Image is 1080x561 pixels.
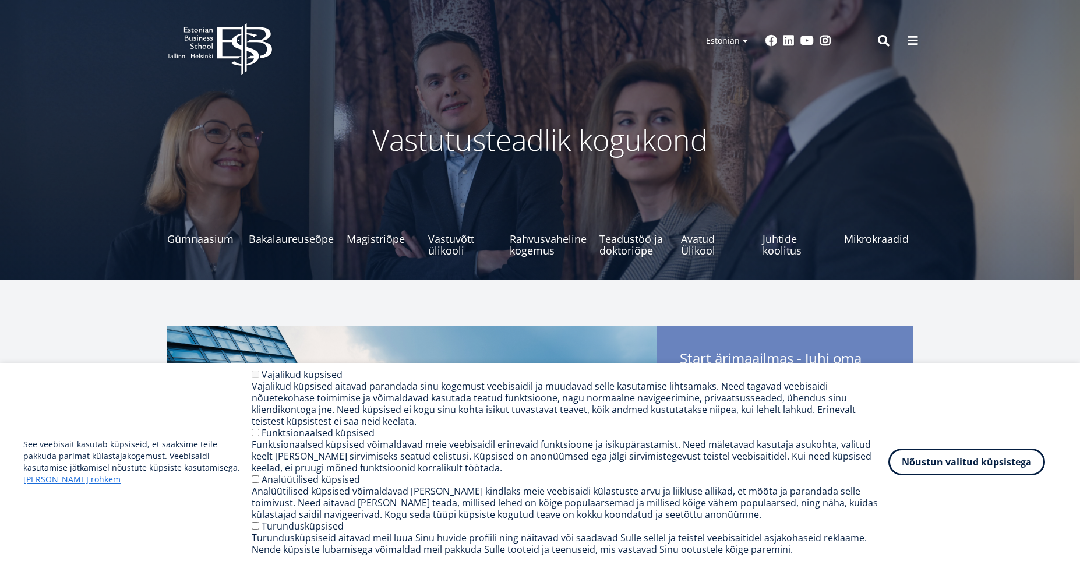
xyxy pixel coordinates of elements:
span: Gümnaasium [167,233,236,245]
div: Funktsionaalsed küpsised võimaldavad meie veebisaidil erinevaid funktsioone ja isikupärastamist. ... [252,439,888,474]
label: Analüütilised küpsised [262,473,360,486]
span: Rahvusvaheline kogemus [510,233,587,256]
span: Magistriõpe [347,233,415,245]
a: Facebook [765,35,777,47]
a: Vastuvõtt ülikooli [428,210,497,256]
p: Vastutusteadlik kogukond [231,122,849,157]
a: Magistriõpe [347,210,415,256]
a: Rahvusvaheline kogemus [510,210,587,256]
span: Teadustöö ja doktoriõpe [599,233,668,256]
a: Avatud Ülikool [681,210,750,256]
span: Juhtide koolitus [763,233,831,256]
a: Gümnaasium [167,210,236,256]
button: Nõustun valitud küpsistega [888,449,1045,475]
label: Funktsionaalsed küpsised [262,426,375,439]
span: Vastuvõtt ülikooli [428,233,497,256]
a: Instagram [820,35,831,47]
img: Start arimaailmas [167,326,657,548]
a: Mikrokraadid [844,210,913,256]
div: Analüütilised küpsised võimaldavad [PERSON_NAME] kindlaks meie veebisaidi külastuste arvu ja liik... [252,485,888,520]
a: Youtube [800,35,814,47]
span: Bakalaureuseõpe [249,233,334,245]
label: Turundusküpsised [262,520,344,532]
a: Teadustöö ja doktoriõpe [599,210,668,256]
a: Bakalaureuseõpe [249,210,334,256]
a: Juhtide koolitus [763,210,831,256]
p: See veebisait kasutab küpsiseid, et saaksime teile pakkuda parimat külastajakogemust. Veebisaidi ... [23,439,252,485]
label: Vajalikud küpsised [262,368,343,381]
span: Avatud Ülikool [681,233,750,256]
a: [PERSON_NAME] rohkem [23,474,121,485]
span: Start ärimaailmas - Juhi oma [680,350,890,388]
a: Linkedin [783,35,795,47]
span: Mikrokraadid [844,233,913,245]
div: Turundusküpsiseid aitavad meil luua Sinu huvide profiili ning näitavad või saadavad Sulle sellel ... [252,532,888,555]
div: Vajalikud küpsised aitavad parandada sinu kogemust veebisaidil ja muudavad selle kasutamise lihts... [252,380,888,427]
